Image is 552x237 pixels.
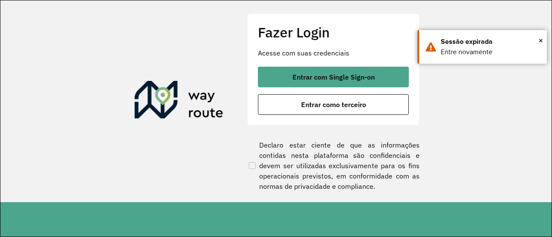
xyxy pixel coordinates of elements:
img: Roteirizador AmbevTech [135,81,223,122]
h2: Fazer Login [258,24,409,40]
p: Acesse com suas credenciais [258,48,409,58]
span: Entrar com Single Sign-on [292,74,375,80]
div: Sessão expirada [441,37,540,47]
button: Close [539,34,543,47]
div: Entre novamente [441,47,540,57]
button: button [258,94,409,115]
label: Declaro estar ciente de que as informações contidas nesta plataforma são confidenciais e devem se... [247,140,420,191]
button: button [258,67,409,87]
span: Entrar como terceiro [301,101,366,108]
span: × [539,34,543,47]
